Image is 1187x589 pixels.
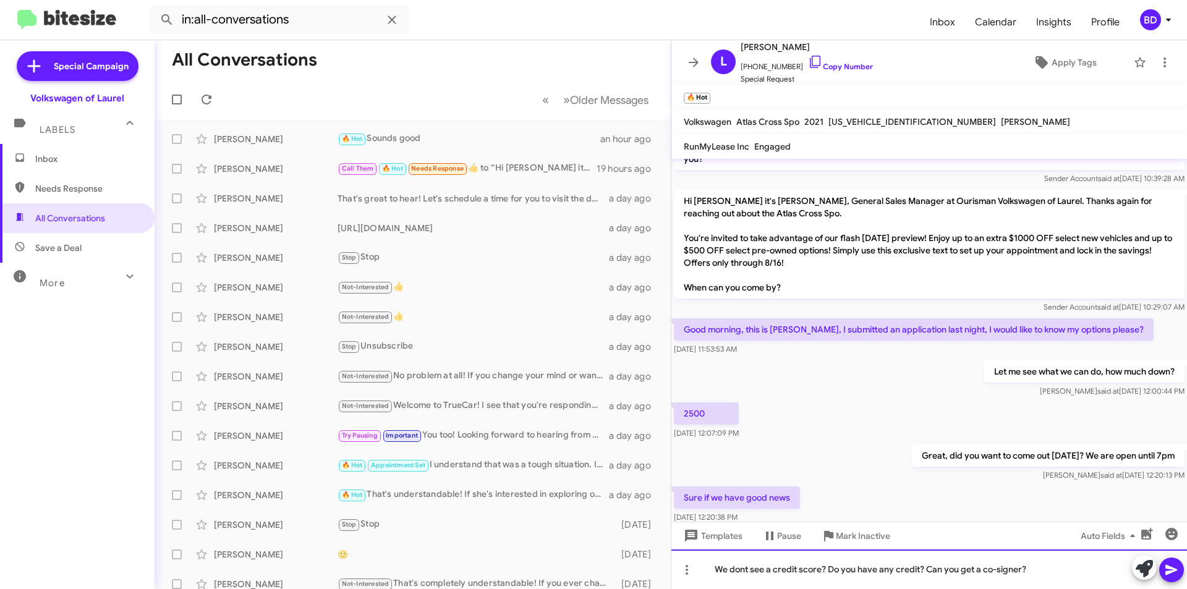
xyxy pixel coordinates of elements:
[214,400,338,412] div: [PERSON_NAME]
[1130,9,1173,30] button: BD
[1052,51,1097,74] span: Apply Tags
[342,461,363,469] span: 🔥 Hot
[804,116,823,127] span: 2021
[172,50,317,70] h1: All Conversations
[338,458,609,472] div: I understand that was a tough situation. If you're considering selling your vehicle, let's schedu...
[736,116,799,127] span: Atlas Cross Spo
[214,548,338,561] div: [PERSON_NAME]
[741,73,873,85] span: Special Request
[811,525,900,547] button: Mark Inactive
[342,580,389,588] span: Not-Interested
[1043,470,1185,480] span: [PERSON_NAME] [DATE] 12:20:13 PM
[342,431,378,439] span: Try Pausing
[1100,470,1122,480] span: said at
[214,222,338,234] div: [PERSON_NAME]
[40,278,65,289] span: More
[214,192,338,205] div: [PERSON_NAME]
[30,92,124,104] div: Volkswagen of Laurel
[338,310,609,324] div: 👍
[342,253,357,261] span: Stop
[35,242,82,254] span: Save a Deal
[338,369,609,383] div: No problem at all! If you change your mind or want to explore options in the future, feel free to...
[338,250,609,265] div: Stop
[411,164,464,172] span: Needs Response
[828,116,996,127] span: [US_VEHICLE_IDENTIFICATION_NUMBER]
[1044,302,1185,311] span: Sender Account [DATE] 10:29:07 AM
[615,548,661,561] div: [DATE]
[609,370,661,383] div: a day ago
[720,52,727,72] span: L
[674,190,1185,299] p: Hi [PERSON_NAME] it's [PERSON_NAME], General Sales Manager at Ourisman Volkswagen of Laurel. Than...
[609,252,661,264] div: a day ago
[342,520,357,528] span: Stop
[965,4,1026,40] a: Calendar
[342,342,357,350] span: Stop
[609,311,661,323] div: a day ago
[674,512,738,522] span: [DATE] 12:20:38 PM
[674,486,800,509] p: Sure if we have good news
[35,212,105,224] span: All Conversations
[984,360,1185,383] p: Let me see what we can do, how much down?
[1001,51,1128,74] button: Apply Tags
[674,428,739,438] span: [DATE] 12:07:09 PM
[674,402,739,425] p: 2500
[609,430,661,442] div: a day ago
[752,525,811,547] button: Pause
[535,87,556,112] button: Previous
[338,428,609,443] div: You too! Looking forward to hearing from you when you return. Enjoy your weekend!
[35,153,140,165] span: Inbox
[1026,4,1081,40] a: Insights
[671,525,752,547] button: Templates
[912,444,1185,467] p: Great, did you want to come out [DATE]? We are open until 7pm
[609,281,661,294] div: a day ago
[342,313,389,321] span: Not-Interested
[684,116,731,127] span: Volkswagen
[609,400,661,412] div: a day ago
[338,132,600,146] div: Sounds good
[214,311,338,323] div: [PERSON_NAME]
[1097,386,1119,396] span: said at
[342,135,363,143] span: 🔥 Hot
[1081,4,1130,40] a: Profile
[338,280,609,294] div: 👍
[808,62,873,71] a: Copy Number
[150,5,409,35] input: Search
[386,431,418,439] span: Important
[40,124,75,135] span: Labels
[684,93,710,104] small: 🔥 Hot
[342,164,374,172] span: Call Them
[214,252,338,264] div: [PERSON_NAME]
[609,192,661,205] div: a day ago
[214,133,338,145] div: [PERSON_NAME]
[754,141,791,152] span: Engaged
[609,341,661,353] div: a day ago
[1081,525,1140,547] span: Auto Fields
[570,93,649,107] span: Older Messages
[741,40,873,54] span: [PERSON_NAME]
[542,92,549,108] span: «
[214,459,338,472] div: [PERSON_NAME]
[681,525,742,547] span: Templates
[342,491,363,499] span: 🔥 Hot
[674,318,1154,341] p: Good morning, this is [PERSON_NAME], I submitted an application last night, I would like to know ...
[1071,525,1150,547] button: Auto Fields
[214,341,338,353] div: [PERSON_NAME]
[338,222,609,234] div: [URL][DOMAIN_NAME]
[342,372,389,380] span: Not-Interested
[338,161,597,176] div: ​👍​ to “ Hi [PERSON_NAME] it's [PERSON_NAME] at Ourisman Volkswagen of Laurel. You're invited to ...
[35,182,140,195] span: Needs Response
[382,164,403,172] span: 🔥 Hot
[338,399,609,413] div: Welcome to TrueCar! I see that you're responding to a customer. If this is correct, please enter ...
[214,430,338,442] div: [PERSON_NAME]
[214,519,338,531] div: [PERSON_NAME]
[338,548,615,561] div: 🙂
[684,141,749,152] span: RunMyLease Inc
[338,488,609,502] div: That's understandable! If she's interested in exploring our inventory, we can help her find the p...
[671,549,1187,589] div: We dont see a credit score? Do you have any credit? Can you get a co-signer?
[741,54,873,73] span: [PHONE_NUMBER]
[1001,116,1070,127] span: [PERSON_NAME]
[535,87,656,112] nav: Page navigation example
[920,4,965,40] a: Inbox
